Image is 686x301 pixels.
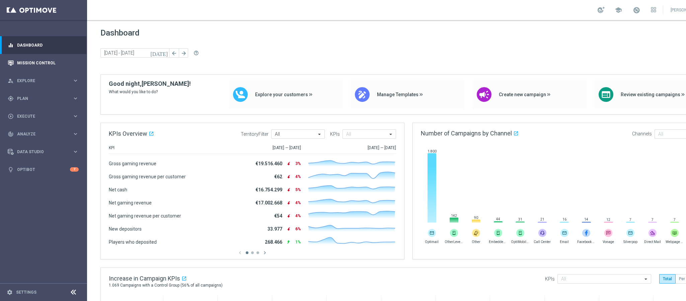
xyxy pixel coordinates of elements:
[72,148,79,155] i: keyboard_arrow_right
[7,114,79,119] button: play_circle_outline Execute keyboard_arrow_right
[8,78,72,84] div: Explore
[17,97,72,101] span: Plan
[7,131,79,137] button: track_changes Analyze keyboard_arrow_right
[615,6,622,14] span: school
[70,167,79,172] div: 7
[17,161,70,178] a: Optibot
[8,96,14,102] i: gps_fixed
[7,149,79,155] button: Data Studio keyboard_arrow_right
[7,43,79,48] button: equalizer Dashboard
[17,132,72,136] span: Analyze
[8,167,14,173] i: lightbulb
[17,79,72,83] span: Explore
[8,36,79,54] div: Dashboard
[72,113,79,119] i: keyboard_arrow_right
[17,54,79,72] a: Mission Control
[8,113,14,119] i: play_circle_outline
[7,96,79,101] button: gps_fixed Plan keyboard_arrow_right
[8,131,72,137] div: Analyze
[7,78,79,83] button: person_search Explore keyboard_arrow_right
[7,60,79,66] button: Mission Control
[8,161,79,178] div: Optibot
[8,113,72,119] div: Execute
[8,54,79,72] div: Mission Control
[17,114,72,118] span: Execute
[72,95,79,102] i: keyboard_arrow_right
[7,167,79,172] button: lightbulb Optibot 7
[8,149,72,155] div: Data Studio
[7,289,13,295] i: settings
[8,96,72,102] div: Plan
[16,290,36,294] a: Settings
[72,131,79,137] i: keyboard_arrow_right
[8,131,14,137] i: track_changes
[72,77,79,84] i: keyboard_arrow_right
[8,42,14,48] i: equalizer
[17,36,79,54] a: Dashboard
[17,150,72,154] span: Data Studio
[8,78,14,84] i: person_search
